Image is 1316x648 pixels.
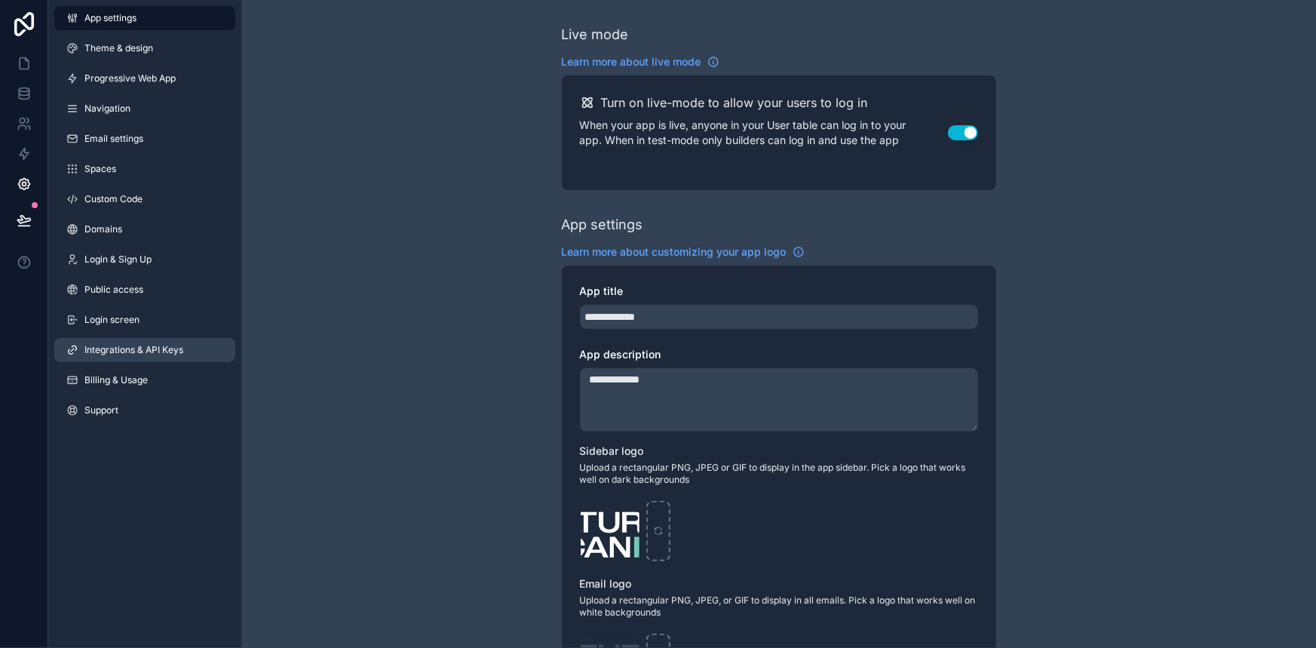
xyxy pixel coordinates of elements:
[54,217,235,241] a: Domains
[84,42,153,54] span: Theme & design
[562,54,719,69] a: Learn more about live mode
[84,314,140,326] span: Login screen
[580,284,624,297] span: App title
[54,157,235,181] a: Spaces
[54,278,235,302] a: Public access
[562,214,643,235] div: App settings
[54,247,235,272] a: Login & Sign Up
[580,348,661,361] span: App description
[84,133,143,145] span: Email settings
[54,308,235,332] a: Login screen
[562,24,629,45] div: Live mode
[54,66,235,91] a: Progressive Web App
[54,97,235,121] a: Navigation
[84,344,183,356] span: Integrations & API Keys
[562,244,805,260] a: Learn more about customizing your app logo
[54,187,235,211] a: Custom Code
[580,444,644,457] span: Sidebar logo
[54,36,235,60] a: Theme & design
[54,127,235,151] a: Email settings
[84,253,152,266] span: Login & Sign Up
[84,374,148,386] span: Billing & Usage
[84,103,130,115] span: Navigation
[562,54,701,69] span: Learn more about live mode
[84,223,122,235] span: Domains
[54,398,235,422] a: Support
[54,368,235,392] a: Billing & Usage
[601,94,868,112] h2: Turn on live-mode to allow your users to log in
[54,338,235,362] a: Integrations & API Keys
[84,404,118,416] span: Support
[84,163,116,175] span: Spaces
[580,577,632,590] span: Email logo
[54,6,235,30] a: App settings
[580,594,978,619] span: Upload a rectangular PNG, JPEG, or GIF to display in all emails. Pick a logo that works well on w...
[84,284,143,296] span: Public access
[84,12,137,24] span: App settings
[562,244,787,260] span: Learn more about customizing your app logo
[580,462,978,486] span: Upload a rectangular PNG, JPEG or GIF to display in the app sidebar. Pick a logo that works well ...
[84,72,176,84] span: Progressive Web App
[580,118,948,148] p: When your app is live, anyone in your User table can log in to your app. When in test-mode only b...
[84,193,143,205] span: Custom Code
